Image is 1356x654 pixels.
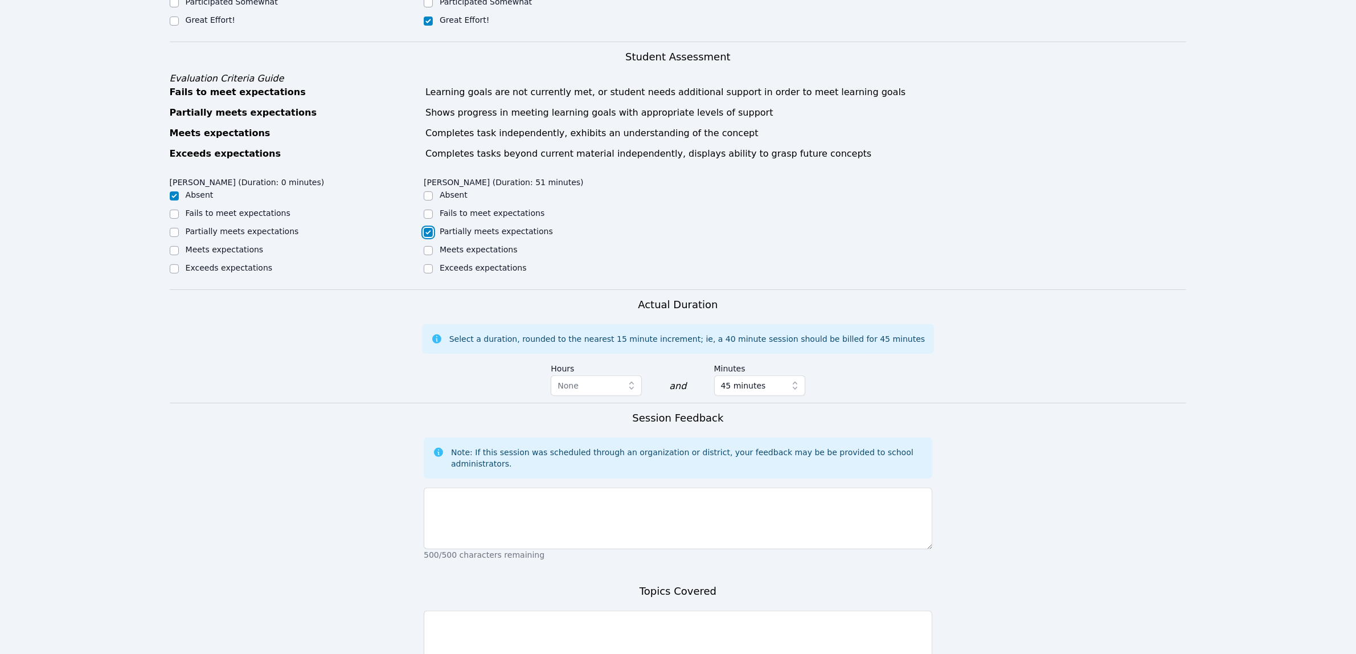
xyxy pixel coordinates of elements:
label: Meets expectations [440,245,518,254]
h3: Student Assessment [170,49,1187,65]
div: Learning goals are not currently met, or student needs additional support in order to meet learni... [425,85,1186,99]
h3: Topics Covered [640,583,716,599]
span: None [558,381,579,390]
label: Great Effort! [440,15,489,24]
label: Great Effort! [186,15,235,24]
p: 500/500 characters remaining [424,549,932,561]
label: Fails to meet expectations [186,209,290,218]
button: None [551,375,642,396]
label: Hours [551,358,642,375]
div: Completes task independently, exhibits an understanding of the concept [425,126,1186,140]
h3: Session Feedback [632,410,723,426]
h3: Actual Duration [638,297,718,313]
div: Note: If this session was scheduled through an organization or district, your feedback may be be ... [451,447,923,469]
div: Evaluation Criteria Guide [170,72,1187,85]
div: Shows progress in meeting learning goals with appropriate levels of support [425,106,1186,120]
label: Absent [186,190,214,199]
label: Fails to meet expectations [440,209,544,218]
label: Exceeds expectations [440,263,526,272]
div: Select a duration, rounded to the nearest 15 minute increment; ie, a 40 minute session should be ... [449,333,925,345]
div: Completes tasks beyond current material independently, displays ability to grasp future concepts [425,147,1186,161]
legend: [PERSON_NAME] (Duration: 51 minutes) [424,172,584,189]
label: Partially meets expectations [440,227,553,236]
div: and [669,379,686,393]
label: Exceeds expectations [186,263,272,272]
div: Fails to meet expectations [170,85,419,99]
label: Meets expectations [186,245,264,254]
legend: [PERSON_NAME] (Duration: 0 minutes) [170,172,325,189]
button: 45 minutes [714,375,805,396]
label: Minutes [714,358,805,375]
span: 45 minutes [721,379,766,393]
label: Absent [440,190,468,199]
div: Exceeds expectations [170,147,419,161]
div: Partially meets expectations [170,106,419,120]
label: Partially meets expectations [186,227,299,236]
div: Meets expectations [170,126,419,140]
